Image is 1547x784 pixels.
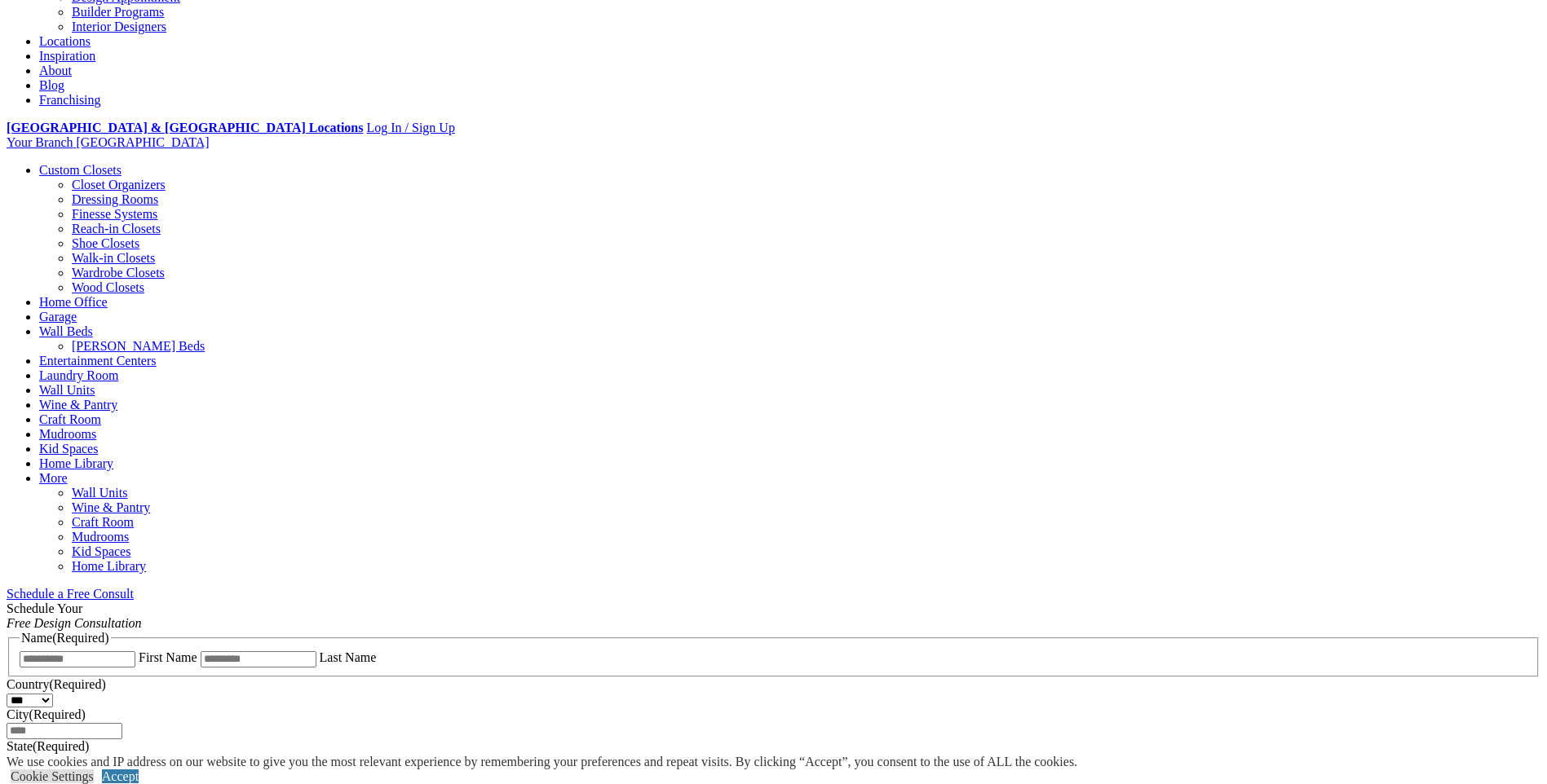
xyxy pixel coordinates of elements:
[39,64,72,77] a: About
[72,20,166,33] a: Interior Designers
[39,442,98,456] a: Kid Spaces
[49,677,105,691] span: (Required)
[7,135,210,149] a: Your Branch [GEOGRAPHIC_DATA]
[39,49,95,63] a: Inspiration
[72,5,164,19] a: Builder Programs
[39,324,93,338] a: Wall Beds
[320,650,377,664] label: Last Name
[39,412,101,426] a: Craft Room
[39,427,96,441] a: Mudrooms
[102,769,139,783] a: Accept
[72,500,150,514] a: Wine & Pantry
[39,471,68,485] a: More menu text will display only on big screen
[72,178,166,192] a: Closet Organizers
[72,222,161,236] a: Reach-in Closets
[29,707,86,721] span: (Required)
[39,354,157,368] a: Entertainment Centers
[72,207,157,221] a: Finesse Systems
[72,486,127,500] a: Wall Units
[39,368,118,382] a: Laundry Room
[7,121,363,134] a: [GEOGRAPHIC_DATA] & [GEOGRAPHIC_DATA] Locations
[20,631,111,645] legend: Name
[39,398,117,412] a: Wine & Pantry
[39,78,64,92] a: Blog
[72,236,139,250] a: Shoe Closets
[11,769,94,783] a: Cookie Settings
[72,515,134,529] a: Craft Room
[39,456,113,470] a: Home Library
[72,280,144,294] a: Wood Closets
[7,616,142,630] em: Free Design Consultation
[7,601,142,630] span: Schedule Your
[39,93,101,107] a: Franchising
[72,339,205,353] a: [PERSON_NAME] Beds
[39,34,91,48] a: Locations
[7,755,1077,769] div: We use cookies and IP address on our website to give you the most relevant experience by remember...
[7,739,89,753] label: State
[39,310,77,324] a: Garage
[139,650,197,664] label: First Name
[39,383,95,397] a: Wall Units
[72,530,129,544] a: Mudrooms
[7,587,134,601] a: Schedule a Free Consult (opens a dropdown menu)
[52,631,108,645] span: (Required)
[76,135,209,149] span: [GEOGRAPHIC_DATA]
[7,677,106,691] label: Country
[366,121,454,134] a: Log In / Sign Up
[72,266,165,280] a: Wardrobe Closets
[7,135,73,149] span: Your Branch
[39,163,122,177] a: Custom Closets
[72,251,155,265] a: Walk-in Closets
[7,707,86,721] label: City
[39,295,108,309] a: Home Office
[33,739,89,753] span: (Required)
[72,559,146,573] a: Home Library
[72,544,130,558] a: Kid Spaces
[72,192,158,206] a: Dressing Rooms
